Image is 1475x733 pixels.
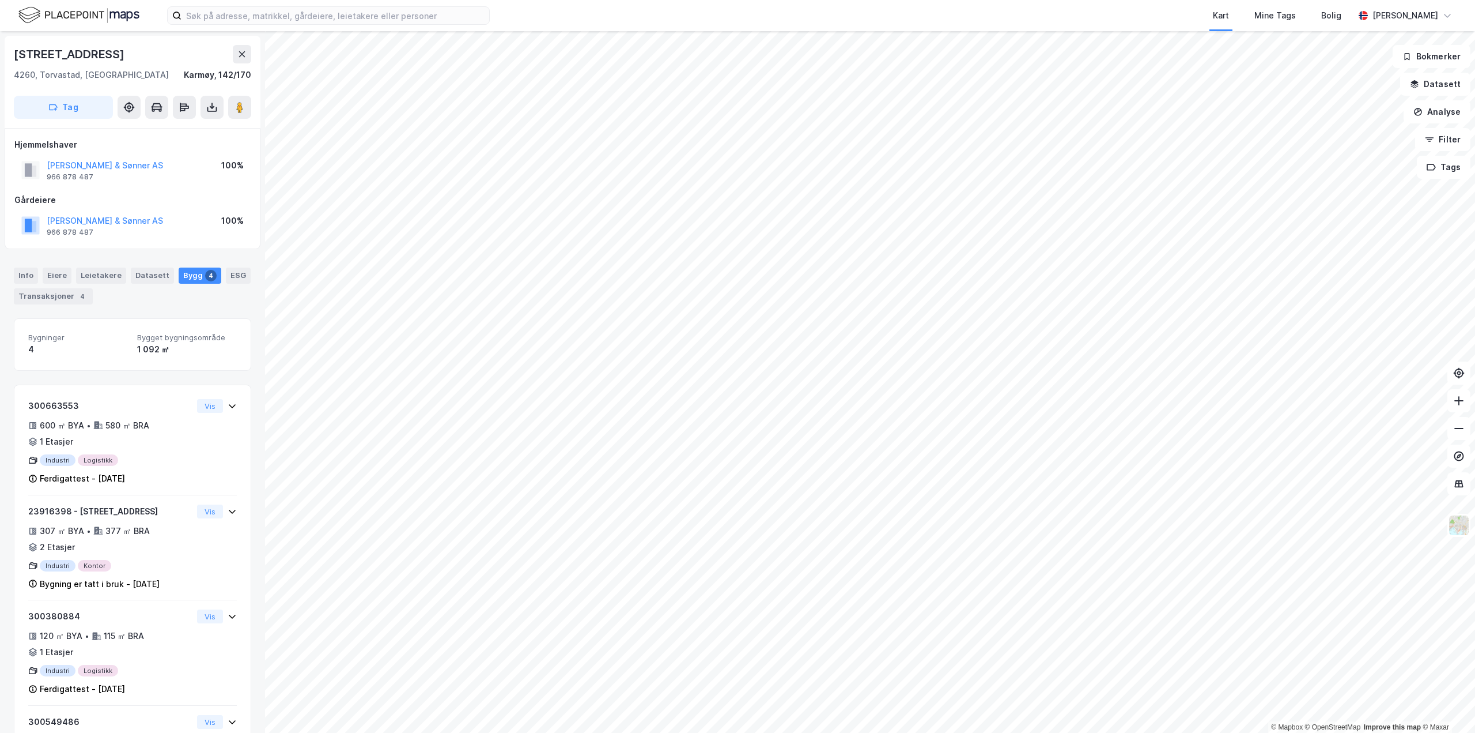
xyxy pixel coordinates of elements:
div: Kontrollprogram for chat [1417,678,1475,733]
div: Leietakere [76,268,126,284]
div: [PERSON_NAME] [1372,9,1438,22]
div: 4 [28,343,128,356]
img: logo.f888ab2527a4732fd821a326f86c7f29.svg [18,5,139,25]
div: 2 Etasjer [40,540,75,554]
div: 966 878 487 [47,228,93,237]
button: Tag [14,96,113,119]
div: 4 [77,291,88,302]
div: 100% [221,159,244,172]
div: Ferdigattest - [DATE] [40,472,125,486]
a: Mapbox [1271,723,1303,731]
div: • [86,421,91,430]
div: Hjemmelshaver [14,138,251,152]
div: Kart [1213,9,1229,22]
button: Analyse [1404,100,1470,123]
div: 300663553 [28,399,192,413]
div: 1 Etasjer [40,435,73,449]
iframe: Chat Widget [1417,678,1475,733]
div: 4260, Torvastad, [GEOGRAPHIC_DATA] [14,68,169,82]
div: Info [14,268,38,284]
input: Søk på adresse, matrikkel, gårdeiere, leietakere eller personer [181,7,489,24]
a: Improve this map [1364,723,1421,731]
img: Z [1448,514,1470,536]
div: Bolig [1321,9,1341,22]
div: 307 ㎡ BYA [40,524,84,538]
div: Transaksjoner [14,288,93,305]
div: Mine Tags [1254,9,1296,22]
div: 300380884 [28,610,192,623]
div: 966 878 487 [47,172,93,182]
button: Tags [1417,156,1470,179]
div: 1 092 ㎡ [137,343,237,356]
div: • [85,631,89,641]
button: Vis [197,399,223,413]
div: Bygg [179,268,221,284]
div: 600 ㎡ BYA [40,419,84,433]
button: Filter [1415,128,1470,151]
div: 100% [221,214,244,228]
div: 4 [205,270,217,281]
div: ESG [226,268,251,284]
button: Datasett [1400,73,1470,96]
a: OpenStreetMap [1305,723,1361,731]
div: Datasett [131,268,174,284]
div: Gårdeiere [14,193,251,207]
div: Bygning er tatt i bruk - [DATE] [40,577,160,591]
button: Vis [197,610,223,623]
div: [STREET_ADDRESS] [14,45,127,63]
span: Bygget bygningsområde [137,333,237,343]
div: • [86,527,91,536]
div: Karmøy, 142/170 [184,68,251,82]
button: Vis [197,505,223,518]
div: Eiere [43,268,71,284]
div: 1 Etasjer [40,645,73,659]
button: Vis [197,715,223,729]
div: 580 ㎡ BRA [105,419,149,433]
div: 377 ㎡ BRA [105,524,150,538]
div: 115 ㎡ BRA [104,629,144,643]
button: Bokmerker [1393,45,1470,68]
div: 300549486 [28,715,192,729]
div: Ferdigattest - [DATE] [40,682,125,696]
div: 120 ㎡ BYA [40,629,82,643]
span: Bygninger [28,333,128,343]
div: 23916398 - [STREET_ADDRESS] [28,505,192,518]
